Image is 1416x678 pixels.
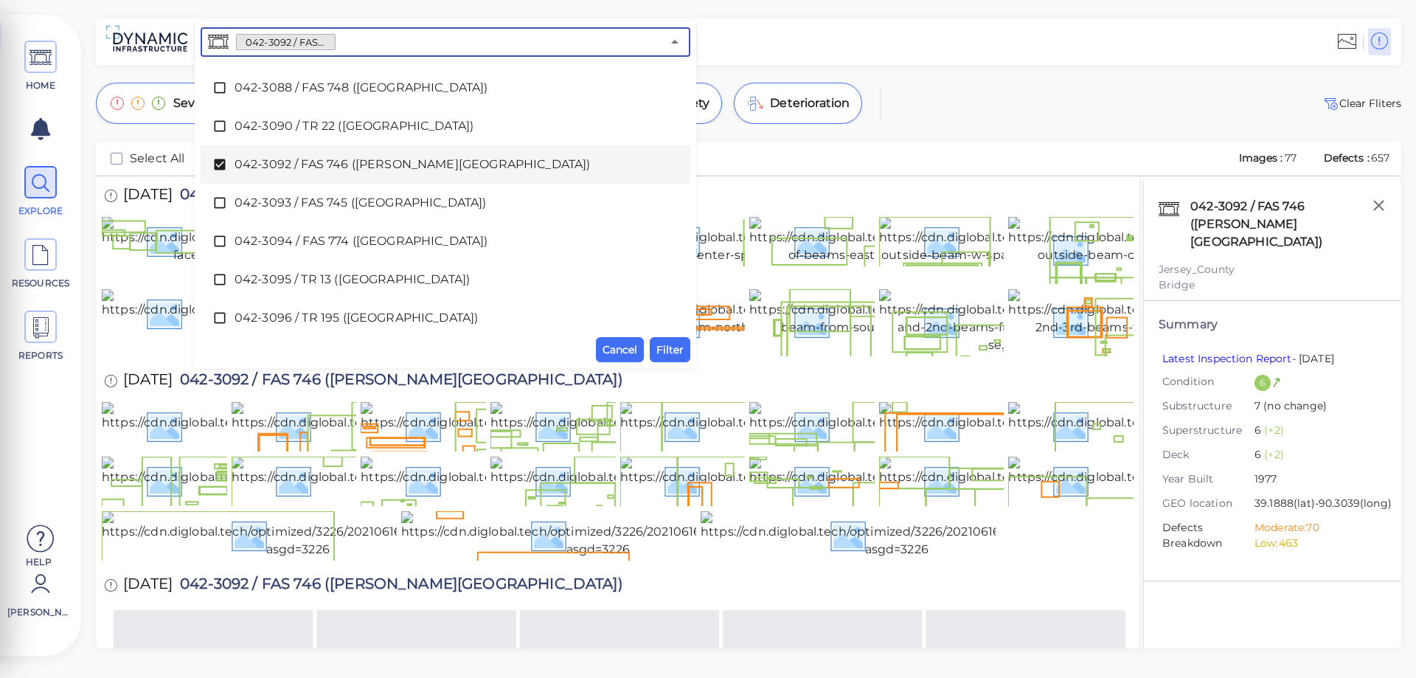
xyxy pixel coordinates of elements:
span: 042-3088 / FAS 748 ([GEOGRAPHIC_DATA]) [235,79,656,97]
div: Jersey_County [1159,262,1386,277]
span: 042-3096 / TR 195 ([GEOGRAPHIC_DATA]) [235,309,656,327]
a: EXPLORE [7,166,74,218]
div: 6 [1254,375,1271,391]
img: https://cdn.diglobal.tech/width210/3226/20230629_1st-and-2nd-beams-from-south-east-span-looking-s... [879,289,1204,354]
span: 042-3095 / TR 13 ([GEOGRAPHIC_DATA]) [235,271,656,288]
span: Substructure [1162,398,1254,414]
span: 042-3092 / FAS 746 ([PERSON_NAME][GEOGRAPHIC_DATA]) [173,576,623,596]
span: 042-3093 / FAS 745 ([GEOGRAPHIC_DATA]) [235,194,656,212]
span: 39.1888 (lat) -90.3039 (long) [1254,496,1392,513]
span: (+2) [1261,448,1284,461]
img: https://cdn.diglobal.tech/optimized/3226/20210616_img_3622.jpg?asgd=3226 [701,511,1092,558]
img: https://cdn.diglobal.tech/width210/3226/20210616_img_3636.jpg?asgd=3226 [1008,402,1395,449]
span: EXPLORE [10,204,72,218]
img: https://cdn.diglobal.tech/width210/3226/20230629_1st-2nd-3rd-beams-from-north-center-span.jpg?asg... [1008,289,1333,354]
img: https://cdn.diglobal.tech/width210/3226/20210616_img_3642.jpg?asgd=3226 [361,402,748,449]
iframe: Chat [1353,612,1405,667]
span: GEO location [1162,496,1254,511]
button: Filter [650,337,690,362]
span: 042-3094 / FAS 774 ([GEOGRAPHIC_DATA]) [235,232,656,250]
img: https://cdn.diglobal.tech/width210/3226/20210616_img_3639.jpg?asgd=3226 [749,402,1136,449]
span: 657 [1371,151,1389,165]
img: https://cdn.diglobal.tech/width210/3226/20230629_looking-west.jpg?asgd=3226 [102,289,456,336]
img: https://cdn.diglobal.tech/optimized/3226/20210616_img_3625.jpg?asgd=3226 [102,511,493,558]
img: https://cdn.diglobal.tech/width210/3226/20210616_img_3635.jpg?asgd=3226 [102,457,487,504]
span: Year Built [1162,471,1254,487]
span: Cancel [603,341,637,359]
span: Select All [130,150,185,167]
span: Deterioration [770,94,850,112]
img: https://cdn.diglobal.tech/width210/3226/20210616_img_3629.jpg?asgd=3226 [620,457,1007,504]
span: [PERSON_NAME] [7,606,70,619]
span: Defects Breakdown [1162,520,1254,551]
span: Help [7,556,70,567]
span: 042-3092 / FAS 746 ([PERSON_NAME][GEOGRAPHIC_DATA]) [173,187,623,207]
img: https://cdn.diglobal.tech/width210/3226/20210616_img_3637.jpg?asgd=3226 [879,402,1264,449]
img: https://cdn.diglobal.tech/width210/3226/20230629_s-outside-beam-center-span-looking-w.jpg?asgd=3226 [1008,217,1323,282]
span: Deck [1162,447,1254,463]
img: https://cdn.diglobal.tech/width210/3226/20230629_west-face-of-west-pier.jpg?asgd=3226 [102,217,440,264]
img: https://cdn.diglobal.tech/width210/3226/20210616_img_3643.jpg?asgd=3226 [232,402,619,449]
span: Defects : [1322,151,1371,165]
img: https://cdn.diglobal.tech/width210/3226/20210616_img_3632.jpg?asgd=3226 [490,457,876,504]
span: 6 [1254,447,1375,464]
a: Latest Inspection Report [1162,352,1292,365]
img: https://cdn.diglobal.tech/width210/3226/20230629_2nd-beam-from-south-e-span-looking-north.jpg?asg... [749,289,1082,354]
span: 042-3092 / FAS 746 ([PERSON_NAME][GEOGRAPHIC_DATA]) [173,372,623,392]
span: Severity [173,94,221,112]
button: Cancel [596,337,644,362]
span: (+2) [1261,423,1284,437]
li: Moderate: 70 [1254,520,1375,536]
div: Summary [1159,316,1386,333]
span: 042-3092 / FAS 746 ([PERSON_NAME][GEOGRAPHIC_DATA]) [235,156,656,173]
img: https://cdn.diglobal.tech/optimized/3226/20210616_img_3624.jpg?asgd=3226 [401,511,794,558]
img: https://cdn.diglobal.tech/width210/3226/20210616_img_3644.jpg?asgd=3226 [102,402,490,449]
img: https://cdn.diglobal.tech/width210/3226/20210616_img_3627.jpg?asgd=3226 [879,457,1264,504]
img: https://cdn.diglobal.tech/width210/3226/20230629_underside-of-beams-east-span-looking-east.jpg?as... [749,217,1120,264]
span: [DATE] [123,372,173,392]
span: Superstructure [1162,423,1254,438]
button: Clear Fliters [1322,94,1401,112]
img: https://cdn.diglobal.tech/width210/3226/20210616_img_3634.jpg?asgd=3226 [232,457,619,504]
span: Filter [656,341,684,359]
span: REPORTS [10,349,72,362]
img: https://cdn.diglobal.tech/width210/3226/20210616_img_3641.jpg?asgd=3226 [490,402,875,449]
span: 7 [1254,398,1375,415]
img: https://cdn.diglobal.tech/width210/3226/20210616_img_3633.jpg?asgd=3226 [361,457,746,504]
img: https://cdn.diglobal.tech/width210/3226/20210616_img_3626.jpg?asgd=3226 [1008,457,1395,504]
span: 77 [1285,151,1297,165]
span: 042-3090 / TR 22 ([GEOGRAPHIC_DATA]) [235,117,656,135]
a: RESOURCES [7,238,74,290]
img: https://cdn.diglobal.tech/width210/3226/20210616_img_3640.jpg?asgd=3226 [620,402,1009,449]
span: [DATE] [123,187,173,207]
span: (no change) [1260,399,1327,412]
a: HOME [7,41,74,92]
span: HOME [10,79,72,92]
div: 042-3092 / FAS 746 ([PERSON_NAME][GEOGRAPHIC_DATA]) [1187,194,1386,255]
span: Condition [1162,374,1254,390]
span: 1977 [1254,471,1375,488]
div: Bridge [1159,277,1386,293]
img: https://cdn.diglobal.tech/width210/3226/20210616_img_3628.jpg?asgd=3226 [749,457,1136,504]
a: REPORTS [7,311,74,362]
span: [DATE] [123,576,173,596]
li: Low: 463 [1254,536,1375,551]
span: RESOURCES [10,277,72,290]
span: Images : [1238,151,1285,165]
span: - [DATE] [1162,352,1334,365]
span: 042-3092 / FAS 746 ([PERSON_NAME][GEOGRAPHIC_DATA]) [237,35,335,49]
span: 6 [1254,423,1375,440]
button: Close [664,32,685,52]
img: https://cdn.diglobal.tech/width210/3226/20230629_s-outside-beam-w-span-looking-west.jpg?asgd=3226 [879,217,1194,264]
